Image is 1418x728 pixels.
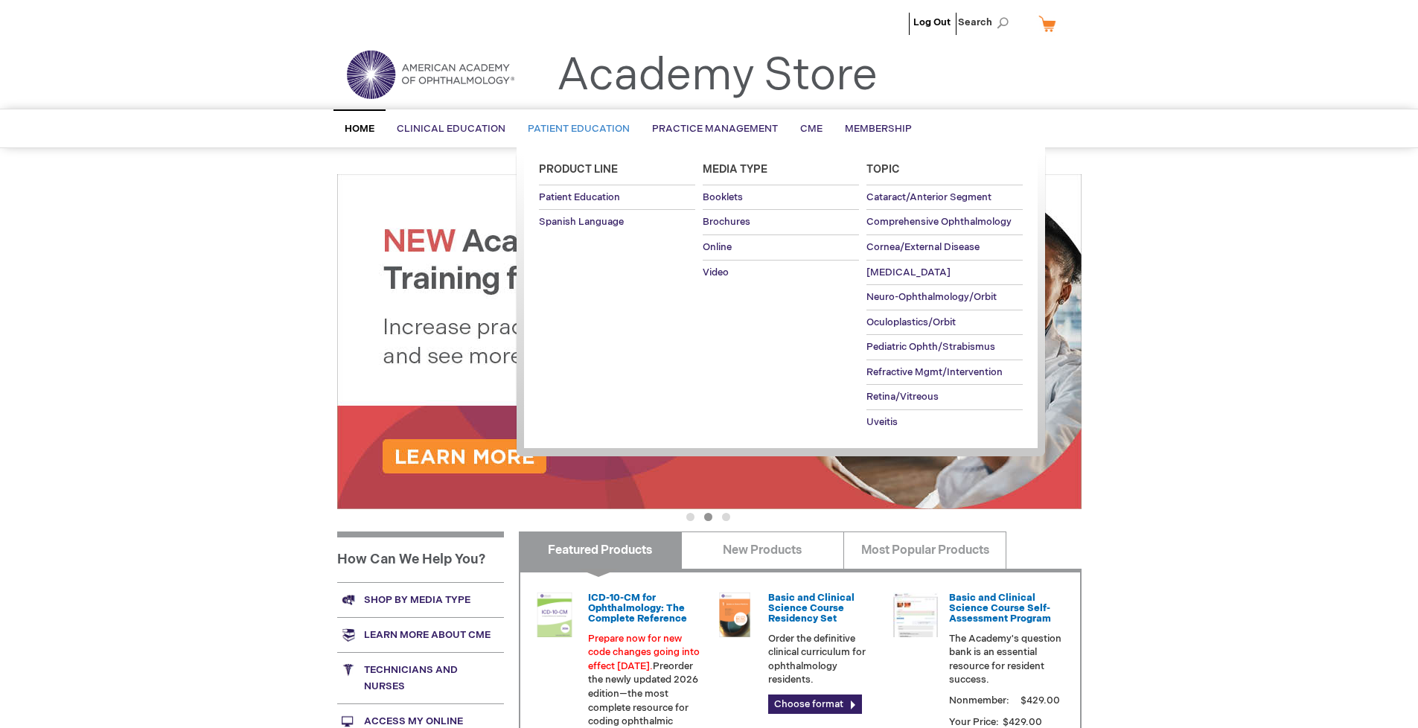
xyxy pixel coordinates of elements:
[866,163,900,176] span: Topic
[800,123,823,135] span: CME
[722,513,730,521] button: 3 of 3
[652,123,778,135] span: Practice Management
[337,582,504,617] a: Shop by media type
[337,617,504,652] a: Learn more about CME
[528,123,630,135] span: Patient Education
[866,191,991,203] span: Cataract/Anterior Segment
[768,592,855,625] a: Basic and Clinical Science Course Residency Set
[1001,716,1044,728] span: $429.00
[866,266,951,278] span: [MEDICAL_DATA]
[949,632,1062,687] p: The Academy's question bank is an essential resource for resident success.
[532,593,577,637] img: 0120008u_42.png
[539,191,620,203] span: Patient Education
[337,652,504,703] a: Technicians and nurses
[1018,695,1062,706] span: $429.00
[519,531,682,569] a: Featured Products
[337,531,504,582] h1: How Can We Help You?
[557,49,878,103] a: Academy Store
[866,366,1003,378] span: Refractive Mgmt/Intervention
[703,163,767,176] span: Media Type
[704,513,712,521] button: 2 of 3
[539,216,624,228] span: Spanish Language
[703,216,750,228] span: Brochures
[768,632,881,687] p: Order the definitive clinical curriculum for ophthalmology residents.
[397,123,505,135] span: Clinical Education
[703,191,743,203] span: Booklets
[949,592,1051,625] a: Basic and Clinical Science Course Self-Assessment Program
[686,513,694,521] button: 1 of 3
[588,633,700,672] font: Prepare now for new code changes going into effect [DATE].
[866,291,997,303] span: Neuro-Ophthalmology/Orbit
[893,593,938,637] img: bcscself_20.jpg
[866,391,939,403] span: Retina/Vitreous
[913,16,951,28] a: Log Out
[958,7,1015,37] span: Search
[345,123,374,135] span: Home
[866,341,995,353] span: Pediatric Ophth/Strabismus
[768,695,862,714] a: Choose format
[866,216,1012,228] span: Comprehensive Ophthalmology
[866,241,980,253] span: Cornea/External Disease
[539,163,618,176] span: Product Line
[866,316,956,328] span: Oculoplastics/Orbit
[703,266,729,278] span: Video
[949,692,1009,710] strong: Nonmember:
[866,416,898,428] span: Uveitis
[588,592,687,625] a: ICD-10-CM for Ophthalmology: The Complete Reference
[949,716,999,728] strong: Your Price:
[703,241,732,253] span: Online
[843,531,1006,569] a: Most Popular Products
[681,531,844,569] a: New Products
[845,123,912,135] span: Membership
[712,593,757,637] img: 02850963u_47.png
